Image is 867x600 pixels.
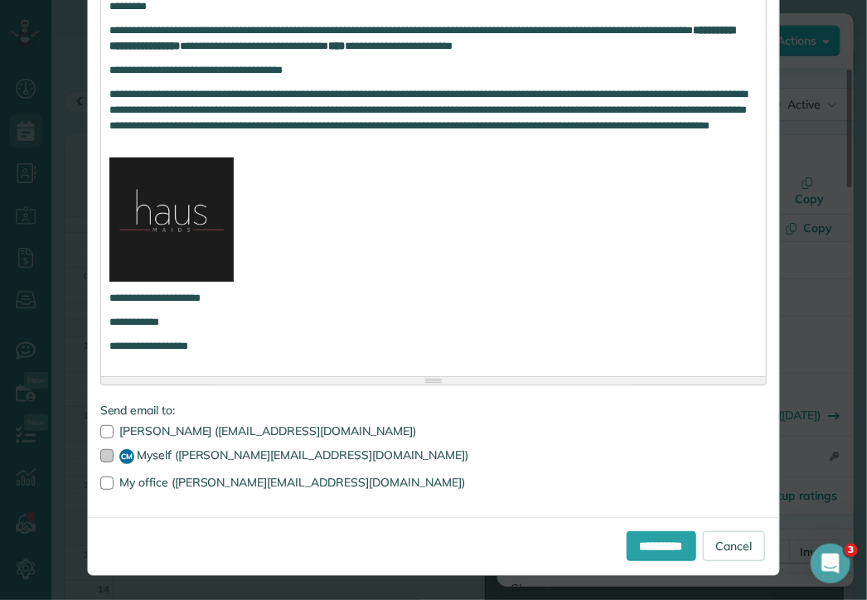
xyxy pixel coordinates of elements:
a: Cancel [703,531,766,561]
span: 3 [845,544,858,557]
label: My office ([PERSON_NAME][EMAIL_ADDRESS][DOMAIN_NAME]) [100,477,768,488]
iframe: Intercom live chat [811,544,850,583]
label: Send email to: [100,402,768,419]
div: Resize [101,377,767,385]
span: CM [119,449,134,464]
label: Myself ([PERSON_NAME][EMAIL_ADDRESS][DOMAIN_NAME]) [100,449,768,464]
label: [PERSON_NAME] ([EMAIL_ADDRESS][DOMAIN_NAME]) [100,425,768,437]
